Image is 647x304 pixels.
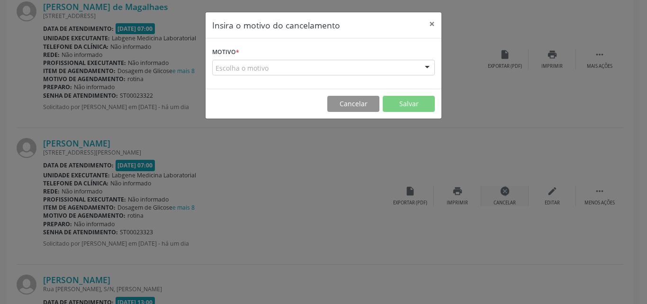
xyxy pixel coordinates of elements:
[383,96,435,112] button: Salvar
[216,63,269,73] span: Escolha o motivo
[212,45,239,60] label: Motivo
[212,19,340,31] h5: Insira o motivo do cancelamento
[422,12,441,36] button: Close
[327,96,379,112] button: Cancelar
